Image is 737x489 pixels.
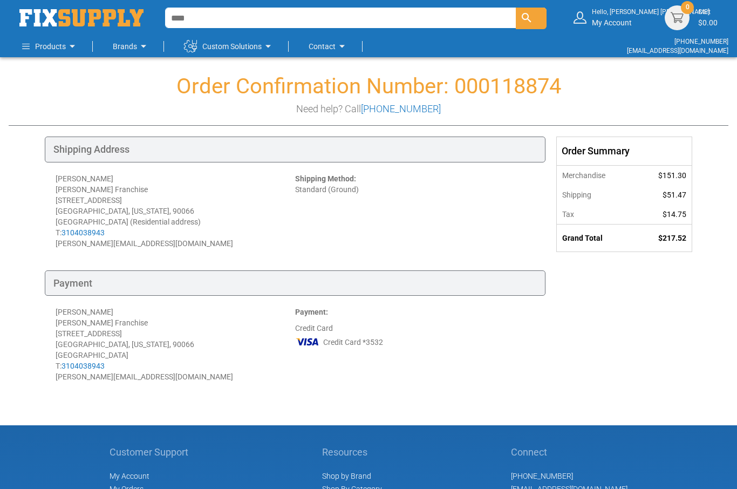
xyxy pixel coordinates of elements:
[62,362,105,370] a: 3104038943
[557,185,635,205] th: Shipping
[322,472,371,480] a: Shop by Brand
[184,36,275,57] a: Custom Solutions
[56,307,295,382] div: [PERSON_NAME] [PERSON_NAME] Franchise [STREET_ADDRESS] [GEOGRAPHIC_DATA], [US_STATE], 90066 [GEOG...
[295,308,328,316] strong: Payment:
[45,137,545,162] div: Shipping Address
[110,447,194,458] h5: Customer Support
[361,103,441,114] a: [PHONE_NUMBER]
[9,104,728,114] h3: Need help? Call
[9,74,728,98] h1: Order Confirmation Number: 000118874
[62,228,105,237] a: 3104038943
[592,8,709,17] small: Hello, [PERSON_NAME] [PERSON_NAME]
[110,472,149,480] span: My Account
[698,18,718,27] span: $0.00
[22,36,79,57] a: Products
[295,174,356,183] strong: Shipping Method:
[557,205,635,225] th: Tax
[295,334,320,350] img: VI
[627,47,728,55] a: [EMAIL_ADDRESS][DOMAIN_NAME]
[562,234,603,242] strong: Grand Total
[674,38,728,45] a: [PHONE_NUMBER]
[511,447,627,458] h5: Connect
[322,447,383,458] h5: Resources
[45,270,545,296] div: Payment
[19,9,144,26] a: store logo
[663,210,686,219] span: $14.75
[663,191,686,199] span: $51.47
[557,165,635,185] th: Merchandise
[113,36,150,57] a: Brands
[658,234,686,242] span: $217.52
[323,337,383,348] span: Credit Card *3532
[19,9,144,26] img: Fix Industrial Supply
[686,3,690,12] span: 0
[295,307,535,382] div: Credit Card
[295,173,535,249] div: Standard (Ground)
[56,173,295,249] div: [PERSON_NAME] [PERSON_NAME] Franchise [STREET_ADDRESS] [GEOGRAPHIC_DATA], [US_STATE], 90066 [GEOG...
[557,137,692,165] div: Order Summary
[698,8,718,17] small: Cart
[592,8,709,28] div: My Account
[511,472,573,480] a: [PHONE_NUMBER]
[658,171,686,180] span: $151.30
[309,36,349,57] a: Contact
